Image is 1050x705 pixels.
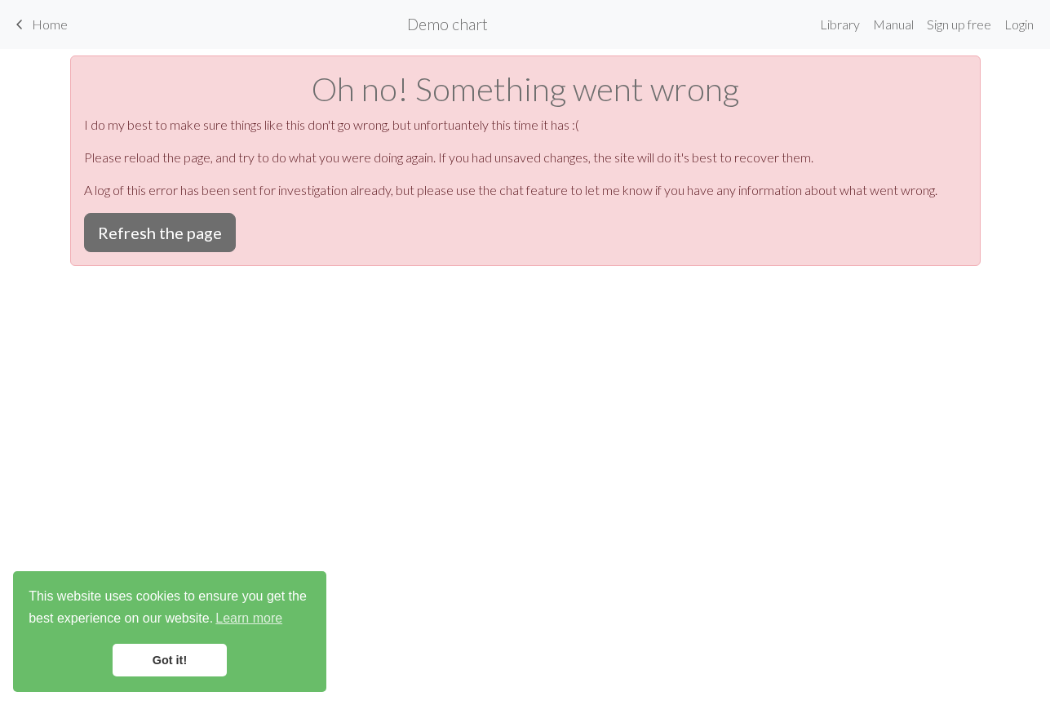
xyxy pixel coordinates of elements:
[866,8,920,41] a: Manual
[84,213,236,252] button: Refresh the page
[10,11,68,38] a: Home
[813,8,866,41] a: Library
[84,115,967,135] p: I do my best to make sure things like this don't go wrong, but unfortuantely this time it has :(
[10,13,29,36] span: keyboard_arrow_left
[407,15,488,33] h2: Demo chart
[84,180,967,200] p: A log of this error has been sent for investigation already, but please use the chat feature to l...
[84,69,967,109] h1: Oh no! Something went wrong
[29,587,311,631] span: This website uses cookies to ensure you get the best experience on our website.
[213,606,285,631] a: learn more about cookies
[998,8,1040,41] a: Login
[13,571,326,692] div: cookieconsent
[920,8,998,41] a: Sign up free
[113,644,227,676] a: dismiss cookie message
[32,16,68,32] span: Home
[84,148,967,167] p: Please reload the page, and try to do what you were doing again. If you had unsaved changes, the ...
